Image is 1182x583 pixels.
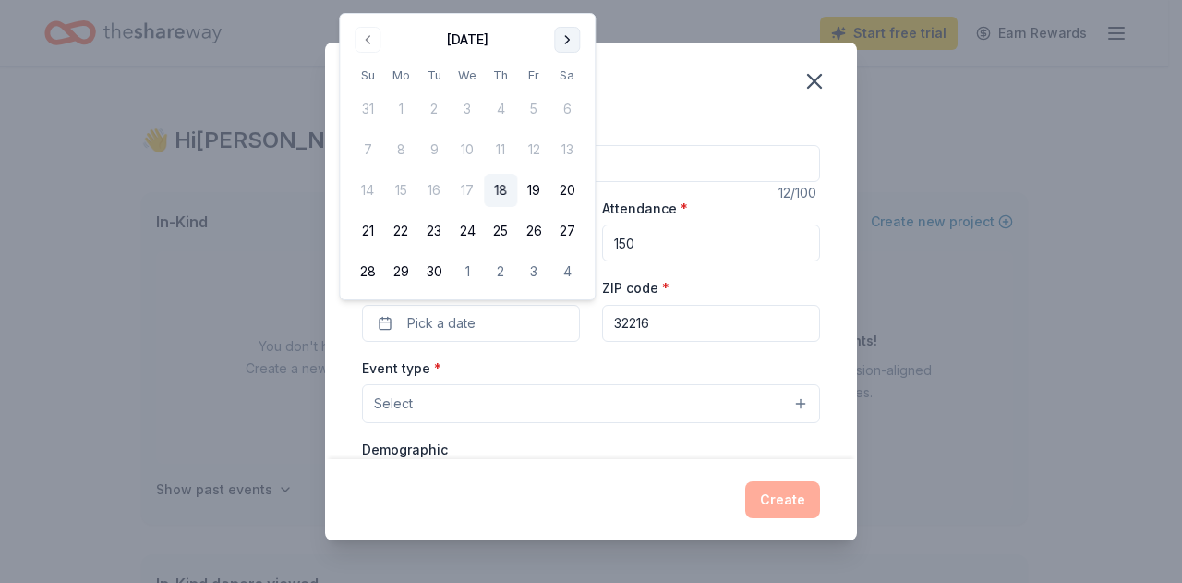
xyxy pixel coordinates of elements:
button: 20 [550,174,584,207]
button: 21 [351,214,384,248]
button: Go to previous month [355,27,380,53]
th: Wednesday [451,66,484,85]
div: 12 /100 [778,182,820,204]
button: 27 [550,214,584,248]
div: [DATE] [447,29,488,51]
button: 22 [384,214,417,248]
button: 26 [517,214,550,248]
label: ZIP code [602,279,669,298]
input: 20 [602,225,820,261]
label: Event type [362,359,441,378]
button: Pick a date [362,305,580,342]
button: 29 [384,255,417,288]
th: Sunday [351,66,384,85]
button: 24 [451,214,484,248]
th: Thursday [484,66,517,85]
button: 23 [417,214,451,248]
span: Select [374,393,413,415]
button: 1 [451,255,484,288]
th: Saturday [550,66,584,85]
button: 25 [484,214,517,248]
label: Demographic [362,441,448,459]
th: Monday [384,66,417,85]
th: Tuesday [417,66,451,85]
input: 12345 (U.S. only) [602,305,820,342]
button: 3 [517,255,550,288]
button: 2 [484,255,517,288]
th: Friday [517,66,550,85]
button: 18 [484,174,517,207]
label: Attendance [602,200,688,218]
button: 4 [550,255,584,288]
button: Go to next month [554,27,580,53]
button: Select [362,384,820,423]
button: 30 [417,255,451,288]
span: Pick a date [407,312,476,334]
button: 19 [517,174,550,207]
button: 28 [351,255,384,288]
